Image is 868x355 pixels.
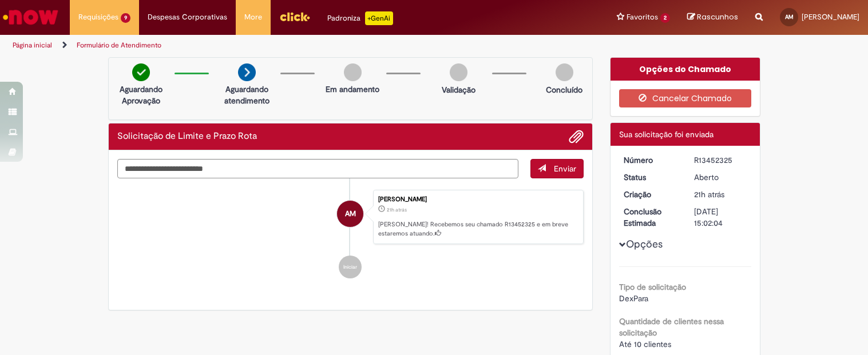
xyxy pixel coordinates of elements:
[694,206,747,229] div: [DATE] 15:02:04
[619,293,648,304] span: DexPara
[615,206,685,229] dt: Conclusão Estimada
[660,13,670,23] span: 2
[619,282,686,292] b: Tipo de solicitação
[694,189,747,200] div: 27/08/2025 13:01:59
[279,8,310,25] img: click_logo_yellow_360x200.png
[615,171,685,183] dt: Status
[327,11,393,25] div: Padroniza
[117,131,257,142] h2: Solicitação de Limite e Prazo Rota Histórico de tíquete
[546,84,582,95] p: Concluído
[627,11,658,23] span: Favoritos
[117,178,584,290] ul: Histórico de tíquete
[148,11,227,23] span: Despesas Corporativas
[344,63,362,81] img: img-circle-grey.png
[619,129,714,139] span: Sua solicitação foi enviada
[387,206,407,213] span: 21h atrás
[219,83,275,106] p: Aguardando atendimento
[345,200,356,228] span: AM
[117,190,584,245] li: Ana Beatriz Oliveira Martins
[13,41,52,50] a: Página inicial
[244,11,262,23] span: More
[615,189,685,200] dt: Criação
[619,339,671,349] span: Até 10 clientes
[1,6,60,29] img: ServiceNow
[117,159,519,178] textarea: Digite sua mensagem aqui...
[337,201,363,227] div: Ana Beatriz Oliveira Martins
[554,163,576,174] span: Enviar
[378,220,577,238] p: [PERSON_NAME]! Recebemos seu chamado R13452325 e em breve estaremos atuando.
[238,63,256,81] img: arrow-next.png
[569,129,584,144] button: Adicionar anexos
[556,63,573,81] img: img-circle-grey.png
[694,189,724,200] time: 27/08/2025 13:01:59
[619,89,751,107] button: Cancelar Chamado
[378,196,577,203] div: [PERSON_NAME]
[687,12,738,23] a: Rascunhos
[113,83,169,106] p: Aguardando Aprovação
[697,11,738,22] span: Rascunhos
[9,35,570,56] ul: Trilhas de página
[365,11,393,25] p: +GenAi
[619,316,724,338] b: Quantidade de clientes nessa solicitação
[694,171,747,183] div: Aberto
[450,63,467,81] img: img-circle-grey.png
[785,13,794,21] span: AM
[121,13,130,23] span: 9
[387,206,407,213] time: 27/08/2025 13:01:59
[611,58,760,81] div: Opções do Chamado
[78,11,118,23] span: Requisições
[326,83,379,95] p: Em andamento
[694,189,724,200] span: 21h atrás
[442,84,475,95] p: Validação
[77,41,161,50] a: Formulário de Atendimento
[530,159,584,178] button: Enviar
[132,63,150,81] img: check-circle-green.png
[694,154,747,166] div: R13452325
[615,154,685,166] dt: Número
[802,12,859,22] span: [PERSON_NAME]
